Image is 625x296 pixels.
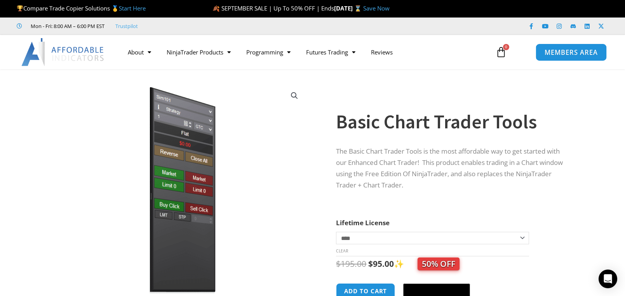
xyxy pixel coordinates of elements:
[599,270,617,288] div: Open Intercom Messenger
[159,43,239,61] a: NinjaTrader Products
[239,43,298,61] a: Programming
[336,108,563,135] h1: Basic Chart Trader Tools
[336,248,348,254] a: Clear options
[120,43,159,61] a: About
[368,258,373,269] span: $
[119,4,146,12] a: Start Here
[363,43,400,61] a: Reviews
[336,218,390,227] label: Lifetime License
[336,146,563,191] p: The Basic Chart Trader Tools is the most affordable way to get started with our Enhanced Chart Tr...
[363,4,390,12] a: Save Now
[212,4,334,12] span: 🍂 SEPTEMBER SALE | Up To 50% OFF | Ends
[368,258,394,269] bdi: 95.00
[536,43,607,61] a: MEMBERS AREA
[336,258,366,269] bdi: 195.00
[29,21,104,31] span: Mon - Fri: 8:00 AM – 6:00 PM EST
[17,4,146,12] span: Compare Trade Copier Solutions 🥇
[115,21,138,31] a: Trustpilot
[394,258,460,269] span: ✨
[418,257,460,270] span: 50% OFF
[503,44,509,50] span: 0
[120,43,487,61] nav: Menu
[334,4,363,12] strong: [DATE] ⌛
[298,43,363,61] a: Futures Trading
[21,38,105,66] img: LogoAI | Affordable Indicators – NinjaTrader
[287,89,301,103] a: View full-screen image gallery
[336,258,341,269] span: $
[545,49,598,56] span: MEMBERS AREA
[17,5,23,11] img: 🏆
[484,41,518,63] a: 0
